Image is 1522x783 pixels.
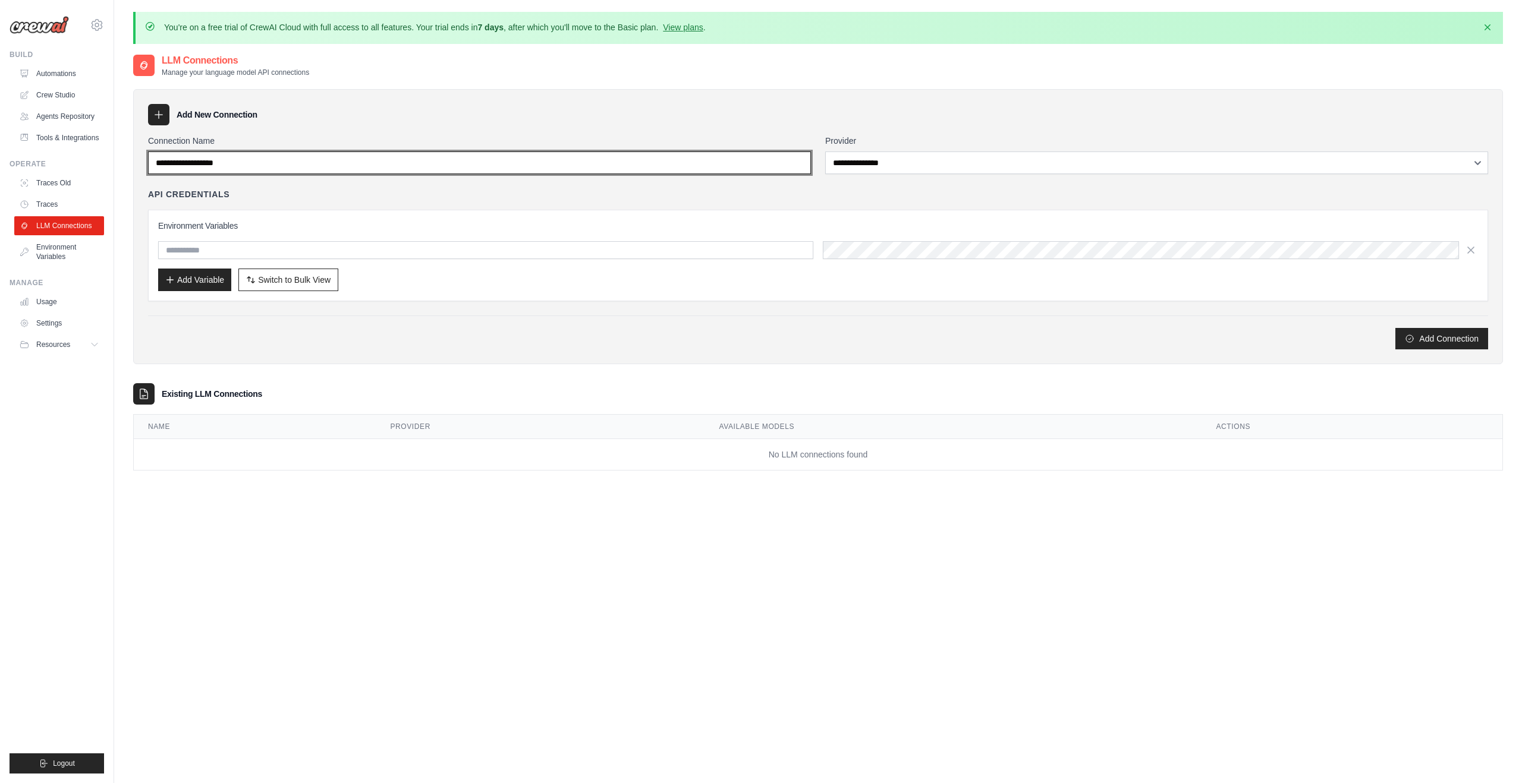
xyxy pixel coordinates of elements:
[177,109,257,121] h3: Add New Connection
[258,274,331,286] span: Switch to Bulk View
[825,135,1488,147] label: Provider
[162,68,309,77] p: Manage your language model API connections
[158,220,1478,232] h3: Environment Variables
[53,759,75,768] span: Logout
[10,753,104,773] button: Logout
[162,53,309,68] h2: LLM Connections
[10,50,104,59] div: Build
[238,269,338,291] button: Switch to Bulk View
[14,173,104,192] a: Traces Old
[477,23,504,32] strong: 7 days
[10,159,104,169] div: Operate
[1202,415,1502,439] th: Actions
[134,439,1502,471] td: No LLM connections found
[148,188,229,200] h4: API Credentials
[14,195,104,214] a: Traces
[14,64,104,83] a: Automations
[134,415,376,439] th: Name
[14,314,104,333] a: Settings
[148,135,811,147] label: Connection Name
[14,292,104,311] a: Usage
[14,107,104,126] a: Agents Repository
[164,21,706,33] p: You're on a free trial of CrewAI Cloud with full access to all features. Your trial ends in , aft...
[14,128,104,147] a: Tools & Integrations
[663,23,703,32] a: View plans
[10,16,69,34] img: Logo
[14,335,104,354] button: Resources
[14,216,104,235] a: LLM Connections
[36,340,70,349] span: Resources
[705,415,1202,439] th: Available Models
[376,415,705,439] th: Provider
[10,278,104,288] div: Manage
[14,86,104,105] a: Crew Studio
[14,238,104,266] a: Environment Variables
[1395,328,1488,349] button: Add Connection
[162,388,262,400] h3: Existing LLM Connections
[158,269,231,291] button: Add Variable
